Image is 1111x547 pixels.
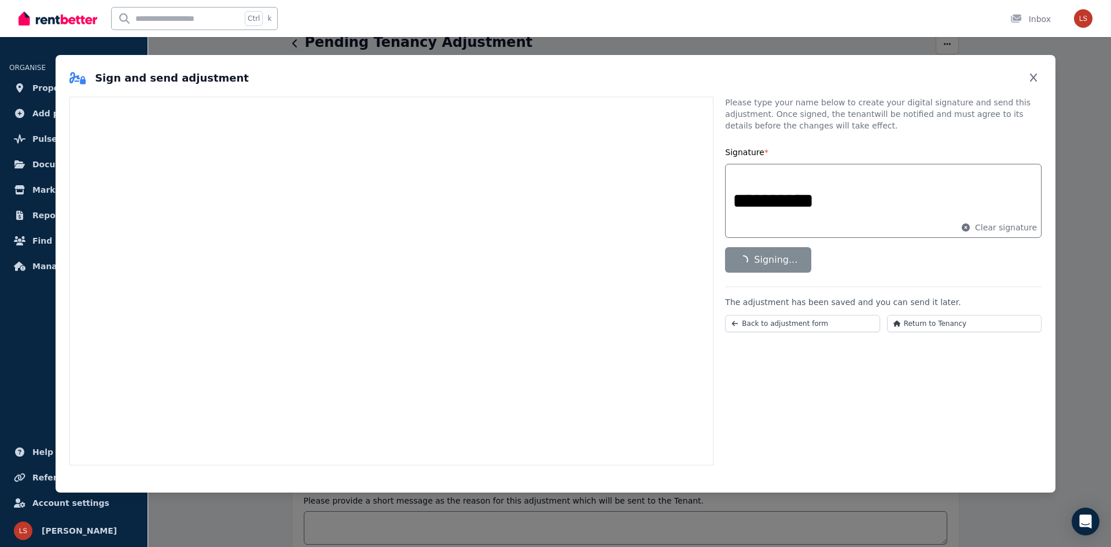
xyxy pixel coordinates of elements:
button: Signing... [725,247,811,273]
label: Signature [725,148,768,157]
button: Return to Tenancy [887,315,1042,332]
h2: Sign and send adjustment [69,70,249,86]
span: Return to Tenancy [904,319,966,328]
span: Signing... [754,253,797,267]
button: Back to adjustment form [725,315,880,332]
button: Close [1025,69,1042,87]
span: Back to adjustment form [742,319,828,328]
p: The adjustment has been saved and you can send it later. [725,296,1042,308]
p: Please type your name below to create your digital signature and send this adjustment. Once signe... [725,97,1042,131]
button: Clear signature [961,222,1037,233]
